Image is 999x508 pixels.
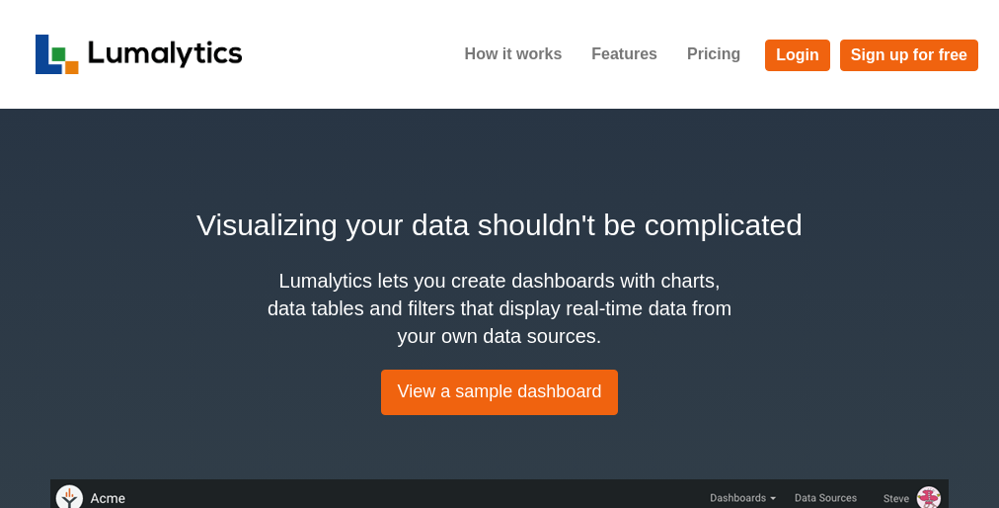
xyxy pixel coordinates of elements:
a: Sign up for free [840,40,978,71]
h4: Lumalytics lets you create dashboards with charts, data tables and filters that display real-time... [263,267,736,350]
a: Pricing [672,30,755,79]
h2: Visualizing your data shouldn't be complicated [36,203,963,247]
a: How it works [450,30,577,79]
a: Login [765,40,830,71]
a: Features [576,30,672,79]
img: logo_v2-f34f87db3d4d9f5311d6c47995059ad6168825a3e1eb260e01c8041e89355404.png [36,35,242,74]
a: View a sample dashboard [381,370,619,415]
